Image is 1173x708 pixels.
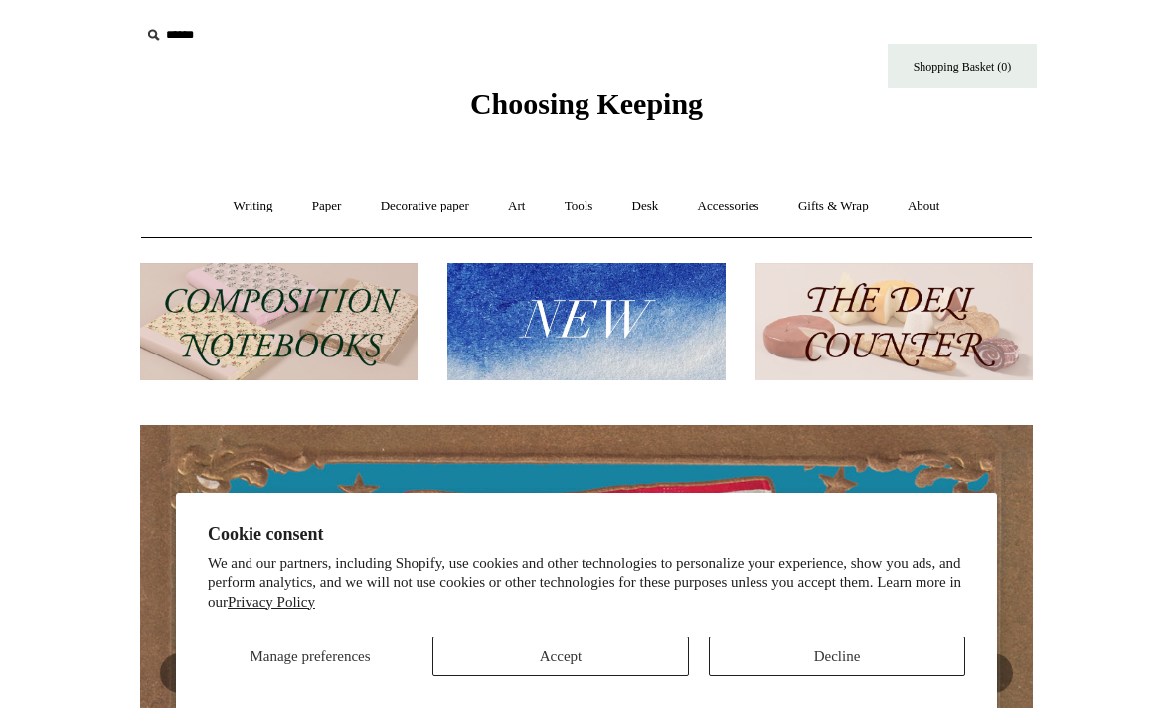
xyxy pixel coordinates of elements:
img: New.jpg__PID:f73bdf93-380a-4a35-bcfe-7823039498e1 [447,263,725,381]
a: Tools [547,180,611,232]
a: Choosing Keeping [470,103,703,117]
a: Paper [294,180,360,232]
img: The Deli Counter [755,263,1033,381]
a: Desk [614,180,677,232]
a: Decorative paper [363,180,487,232]
a: About [890,180,958,232]
a: Accessories [680,180,777,232]
a: Shopping Basket (0) [888,44,1037,88]
button: Accept [432,637,689,676]
a: Writing [216,180,291,232]
img: 202302 Composition ledgers.jpg__PID:69722ee6-fa44-49dd-a067-31375e5d54ec [140,263,418,381]
a: Privacy Policy [228,594,315,610]
a: Gifts & Wrap [780,180,887,232]
p: We and our partners, including Shopify, use cookies and other technologies to personalize your ex... [208,554,965,613]
span: Manage preferences [250,648,370,664]
button: Manage preferences [208,637,413,676]
button: Decline [709,637,965,676]
h2: Cookie consent [208,524,965,545]
a: Art [490,180,543,232]
button: Previous [160,653,200,693]
span: Choosing Keeping [470,87,703,120]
